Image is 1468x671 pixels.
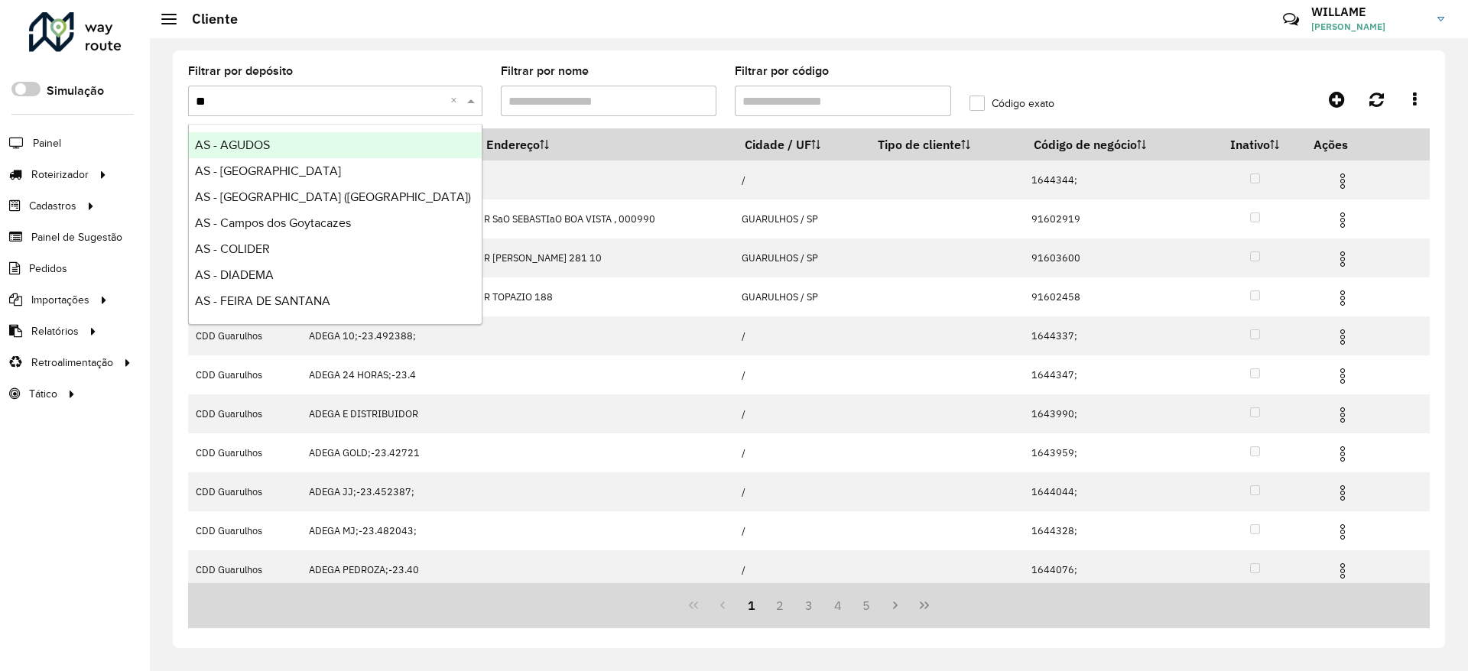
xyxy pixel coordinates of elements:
td: CDD Guarulhos [188,472,301,511]
td: ADEGA PEDROZA;-23.40 [301,550,476,589]
td: 1643959; [1023,433,1207,472]
span: AS - Campos dos Goytacazes [195,216,351,229]
label: Código exato [969,96,1054,112]
span: Tático [29,386,57,402]
span: Painel de Sugestão [31,229,122,245]
td: / [734,355,867,394]
span: Importações [31,292,89,308]
span: Cadastros [29,198,76,214]
ng-dropdown-panel: Options list [188,124,482,325]
label: Filtrar por código [735,62,829,80]
button: 3 [794,591,823,620]
td: ADEGA MJ;-23.482043; [301,511,476,550]
a: Contato Rápido [1275,3,1307,36]
button: 5 [853,591,882,620]
td: CDD Guarulhos [188,511,301,550]
th: Inativo [1207,128,1303,160]
th: Endereço [476,128,734,160]
span: [PERSON_NAME] [1311,20,1426,34]
span: Pedidos [29,261,67,277]
span: Clear all [450,92,463,110]
td: ADEGA 10;-23.492388; [301,316,476,355]
label: Filtrar por nome [501,62,589,80]
span: Roteirizador [31,167,89,183]
td: ADEGA E DISTRIBUIDOR [301,394,476,433]
span: AS - [GEOGRAPHIC_DATA] ([GEOGRAPHIC_DATA]) [195,190,471,203]
td: / [734,550,867,589]
td: / [734,394,867,433]
td: 1644344; [1023,160,1207,199]
td: GUARULHOS / SP [734,238,867,277]
td: 1643990; [1023,394,1207,433]
h2: Cliente [177,11,238,28]
th: Tipo de cliente [867,128,1023,160]
button: 1 [737,591,766,620]
td: / [734,433,867,472]
td: GUARULHOS / SP [734,199,867,238]
td: CDD Guarulhos [188,394,301,433]
label: Filtrar por depósito [188,62,293,80]
td: R SaO SEBASTIaO BOA VISTA , 000990 [476,199,734,238]
td: GUARULHOS / SP [734,277,867,316]
h3: WILLAME [1311,5,1426,19]
th: Código de negócio [1023,128,1207,160]
td: 91602919 [1023,199,1207,238]
td: / [734,316,867,355]
th: Cidade / UF [734,128,867,160]
label: Simulação [47,82,104,100]
td: CDD Guarulhos [188,355,301,394]
td: ADEGA 24 HORAS;-23.4 [301,355,476,394]
td: 91602458 [1023,277,1207,316]
button: Last Page [910,591,939,620]
td: 1644347; [1023,355,1207,394]
td: 1644328; [1023,511,1207,550]
td: CDD Guarulhos [188,550,301,589]
td: 1644337; [1023,316,1207,355]
td: CDD Guarulhos [188,316,301,355]
span: AS - AGUDOS [195,138,270,151]
span: AS - [GEOGRAPHIC_DATA] [195,164,341,177]
td: 1644044; [1023,472,1207,511]
th: Ações [1303,128,1395,160]
span: AS - FEIRA DE SANTANA [195,294,330,307]
td: / [734,472,867,511]
td: 1644076; [1023,550,1207,589]
td: CDD Guarulhos [188,433,301,472]
button: Next Page [881,591,910,620]
td: ADEGA GOLD;-23.42721 [301,433,476,472]
span: AS - DIADEMA [195,268,274,281]
button: 2 [765,591,794,620]
span: Relatórios [31,323,79,339]
td: / [734,511,867,550]
button: 4 [823,591,853,620]
td: R TOPAZIO 188 [476,277,734,316]
td: ADEGA JJ;-23.452387; [301,472,476,511]
span: Painel [33,135,61,151]
td: / [734,160,867,199]
span: AS - COLIDER [195,242,270,255]
td: R [PERSON_NAME] 281 10 [476,238,734,277]
td: 91603600 [1023,238,1207,277]
span: Retroalimentação [31,355,113,371]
